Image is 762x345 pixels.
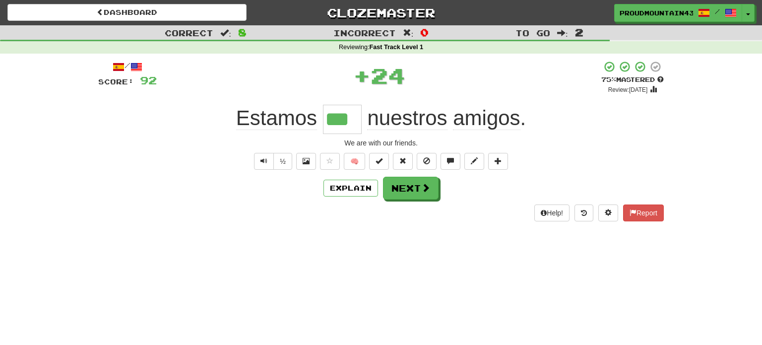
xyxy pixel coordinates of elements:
[333,28,396,38] span: Incorrect
[608,86,648,93] small: Review: [DATE]
[715,8,720,15] span: /
[220,29,231,37] span: :
[98,61,157,73] div: /
[98,77,134,86] span: Score:
[601,75,664,84] div: Mastered
[296,153,316,170] button: Show image (alt+x)
[453,106,520,130] span: amigos
[393,153,413,170] button: Reset to 0% Mastered (alt+r)
[370,44,424,51] strong: Fast Track Level 1
[574,205,593,221] button: Round history (alt+y)
[323,180,378,197] button: Explain
[236,106,317,130] span: Estamos
[441,153,460,170] button: Discuss sentence (alt+u)
[273,153,292,170] button: ½
[369,153,389,170] button: Set this sentence to 100% Mastered (alt+m)
[261,4,501,21] a: Clozemaster
[420,26,429,38] span: 0
[403,29,414,37] span: :
[238,26,247,38] span: 8
[165,28,213,38] span: Correct
[7,4,247,21] a: Dashboard
[417,153,437,170] button: Ignore sentence (alt+i)
[534,205,570,221] button: Help!
[353,61,371,90] span: +
[620,8,693,17] span: ProudMountain4387
[362,106,526,130] span: .
[614,4,742,22] a: ProudMountain4387 /
[515,28,550,38] span: To go
[601,75,616,83] span: 75 %
[252,153,292,170] div: Text-to-speech controls
[623,205,664,221] button: Report
[488,153,508,170] button: Add to collection (alt+a)
[344,153,365,170] button: 🧠
[575,26,583,38] span: 2
[371,63,405,88] span: 24
[320,153,340,170] button: Favorite sentence (alt+f)
[557,29,568,37] span: :
[464,153,484,170] button: Edit sentence (alt+d)
[383,177,439,200] button: Next
[367,106,447,130] span: nuestros
[140,74,157,86] span: 92
[98,138,664,148] div: We are with our friends.
[254,153,274,170] button: Play sentence audio (ctl+space)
